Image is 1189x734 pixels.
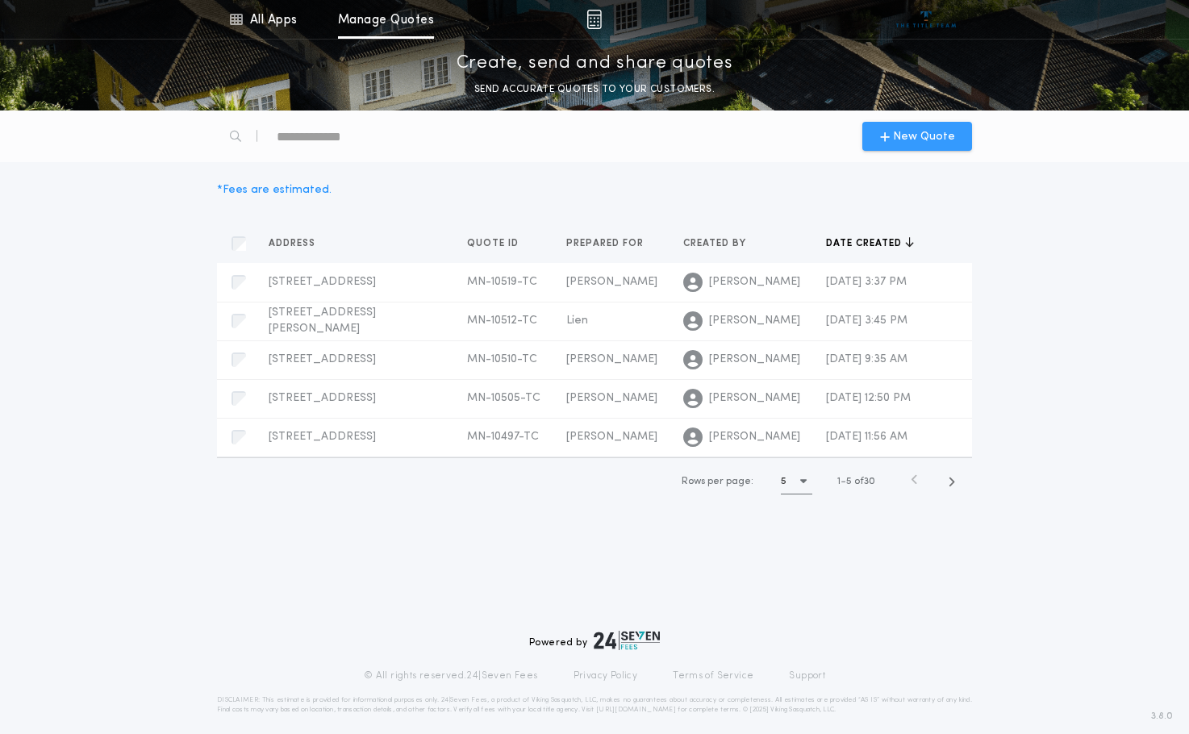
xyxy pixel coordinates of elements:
[846,477,852,486] span: 5
[364,669,538,682] p: © All rights reserved. 24|Seven Fees
[269,237,319,250] span: Address
[673,669,753,682] a: Terms of Service
[826,431,907,443] span: [DATE] 11:56 AM
[826,276,907,288] span: [DATE] 3:37 PM
[826,237,905,250] span: Date created
[709,390,800,407] span: [PERSON_NAME]
[566,392,657,404] span: [PERSON_NAME]
[269,353,376,365] span: [STREET_ADDRESS]
[826,315,907,327] span: [DATE] 3:45 PM
[467,353,537,365] span: MN-10510-TC
[217,181,332,198] div: * Fees are estimated.
[826,236,914,252] button: Date created
[854,474,875,489] span: of 30
[566,237,647,250] span: Prepared for
[269,276,376,288] span: [STREET_ADDRESS]
[269,236,327,252] button: Address
[683,236,758,252] button: Created by
[789,669,825,682] a: Support
[862,122,972,151] button: New Quote
[709,352,800,368] span: [PERSON_NAME]
[566,276,657,288] span: [PERSON_NAME]
[1151,709,1173,724] span: 3.8.0
[269,431,376,443] span: [STREET_ADDRESS]
[781,473,786,490] h1: 5
[837,477,841,486] span: 1
[781,469,812,494] button: 5
[566,315,588,327] span: Lien
[467,236,531,252] button: Quote ID
[826,353,907,365] span: [DATE] 9:35 AM
[574,669,638,682] a: Privacy Policy
[683,237,749,250] span: Created by
[596,707,676,713] a: [URL][DOMAIN_NAME]
[467,237,522,250] span: Quote ID
[269,392,376,404] span: [STREET_ADDRESS]
[467,276,537,288] span: MN-10519-TC
[467,315,537,327] span: MN-10512-TC
[682,477,753,486] span: Rows per page:
[586,10,602,29] img: img
[896,11,957,27] img: vs-icon
[269,307,376,335] span: [STREET_ADDRESS][PERSON_NAME]
[893,128,955,145] span: New Quote
[594,631,660,650] img: logo
[709,429,800,445] span: [PERSON_NAME]
[529,631,660,650] div: Powered by
[457,51,733,77] p: Create, send and share quotes
[474,81,715,98] p: SEND ACCURATE QUOTES TO YOUR CUSTOMERS.
[826,392,911,404] span: [DATE] 12:50 PM
[709,313,800,329] span: [PERSON_NAME]
[709,274,800,290] span: [PERSON_NAME]
[217,695,972,715] p: DISCLAIMER: This estimate is provided for informational purposes only. 24|Seven Fees, a product o...
[566,353,657,365] span: [PERSON_NAME]
[467,392,540,404] span: MN-10505-TC
[566,431,657,443] span: [PERSON_NAME]
[467,431,539,443] span: MN-10497-TC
